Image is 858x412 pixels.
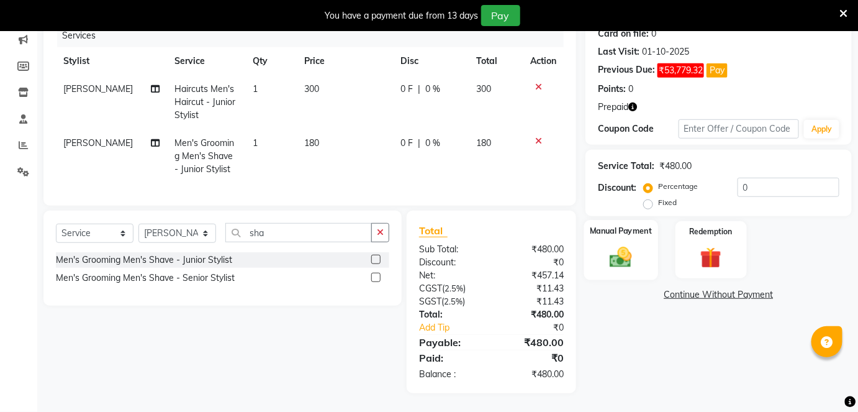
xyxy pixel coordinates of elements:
div: ₹480.00 [491,368,573,381]
button: Pay [707,63,728,78]
div: Net: [410,269,492,282]
div: ₹0 [505,321,573,334]
span: Men's Grooming Men's Shave - Junior Stylist [175,137,235,175]
div: Paid: [410,350,492,365]
span: [PERSON_NAME] [63,137,133,149]
div: Points: [598,83,626,96]
th: Total [469,47,523,75]
div: ₹480.00 [491,243,573,256]
div: ₹480.00 [491,335,573,350]
span: 180 [476,137,491,149]
input: Enter Offer / Coupon Code [679,119,800,139]
label: Fixed [658,197,677,208]
span: 0 % [425,137,440,150]
div: ₹0 [491,256,573,269]
th: Stylist [56,47,168,75]
div: ₹480.00 [659,160,692,173]
div: 01-10-2025 [642,45,689,58]
th: Service [168,47,245,75]
a: Continue Without Payment [588,288,849,301]
span: | [418,83,420,96]
div: Balance : [410,368,492,381]
span: [PERSON_NAME] [63,83,133,94]
input: Search or Scan [225,223,372,242]
span: Prepaid [598,101,628,114]
th: Disc [393,47,469,75]
span: 2.5% [444,296,463,306]
span: Haircuts Men's Haircut - Junior Stylist [175,83,236,121]
div: Total: [410,308,492,321]
span: SGST [419,296,441,307]
div: ₹457.14 [491,269,573,282]
span: 2.5% [445,283,463,293]
div: 0 [628,83,633,96]
div: ₹11.43 [491,282,573,295]
div: ( ) [410,295,492,308]
div: Service Total: [598,160,654,173]
div: You have a payment due from 13 days [325,9,479,22]
span: 1 [253,137,258,149]
img: _cash.svg [603,244,639,270]
div: Men's Grooming Men's Shave - Junior Stylist [56,254,232,267]
div: Men's Grooming Men's Shave - Senior Stylist [56,272,235,285]
span: 0 % [425,83,440,96]
div: ₹0 [491,350,573,365]
span: 1 [253,83,258,94]
div: ₹480.00 [491,308,573,321]
label: Percentage [658,181,698,192]
label: Redemption [690,226,733,237]
span: 0 F [400,83,413,96]
span: Total [419,224,448,237]
div: Services [57,24,573,47]
div: Sub Total: [410,243,492,256]
img: _gift.svg [693,245,728,272]
div: Discount: [598,181,636,195]
span: 300 [476,83,491,94]
a: Add Tip [410,321,505,334]
div: Discount: [410,256,492,269]
div: ₹11.43 [491,295,573,308]
span: | [418,137,420,150]
span: CGST [419,283,442,294]
div: Previous Due: [598,63,655,78]
div: Payable: [410,335,492,350]
span: 300 [304,83,319,94]
button: Pay [481,5,520,26]
div: Card on file: [598,27,649,40]
label: Manual Payment [590,225,652,237]
span: 180 [304,137,319,149]
div: 0 [651,27,656,40]
th: Action [523,47,564,75]
th: Price [297,47,392,75]
div: Last Visit: [598,45,639,58]
th: Qty [245,47,297,75]
button: Apply [804,120,839,139]
div: ( ) [410,282,492,295]
span: 0 F [400,137,413,150]
div: Coupon Code [598,122,679,135]
span: ₹53,779.32 [657,63,704,78]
